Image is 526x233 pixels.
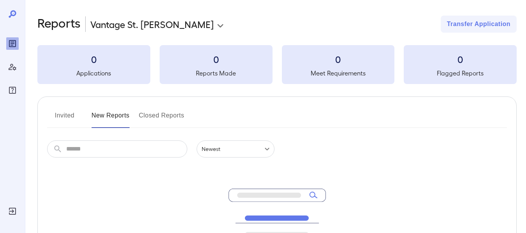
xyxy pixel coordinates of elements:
[441,16,517,33] button: Transfer Application
[404,53,517,65] h3: 0
[6,84,19,96] div: FAQ
[6,61,19,73] div: Manage Users
[37,68,150,78] h5: Applications
[37,53,150,65] h3: 0
[139,109,185,128] button: Closed Reports
[282,68,395,78] h5: Meet Requirements
[37,16,81,33] h2: Reports
[6,205,19,217] div: Log Out
[47,109,82,128] button: Invited
[160,68,273,78] h5: Reports Made
[37,45,517,84] summary: 0Applications0Reports Made0Meet Requirements0Flagged Reports
[197,140,274,158] div: Newest
[6,37,19,50] div: Reports
[404,68,517,78] h5: Flagged Reports
[91,109,130,128] button: New Reports
[282,53,395,65] h3: 0
[160,53,273,65] h3: 0
[90,18,214,30] p: Vantage St. [PERSON_NAME]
